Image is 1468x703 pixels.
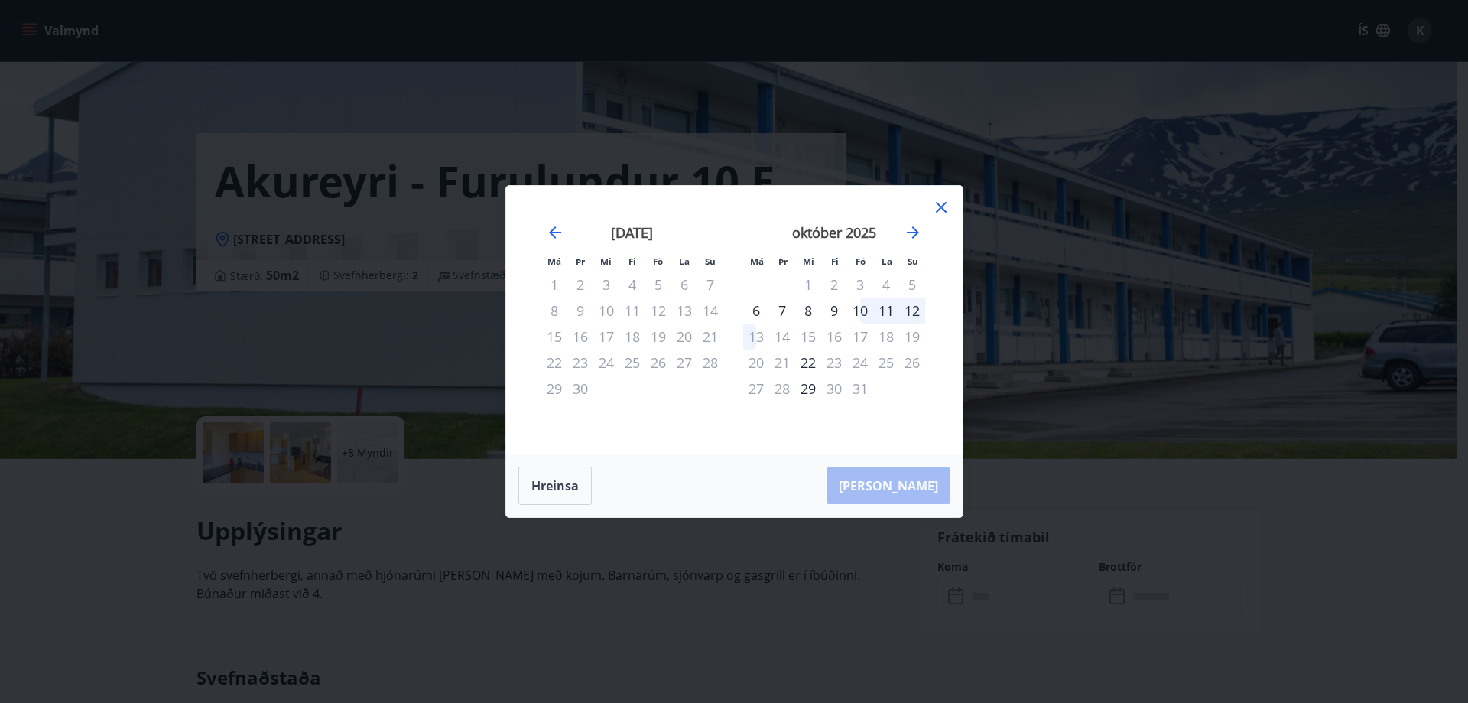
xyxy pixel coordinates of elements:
td: Not available. þriðjudagur, 9. september 2025 [567,298,593,324]
small: Fi [628,255,636,267]
small: Su [705,255,716,267]
td: Not available. laugardagur, 13. september 2025 [671,298,697,324]
small: Þr [778,255,788,267]
div: 12 [899,298,925,324]
td: Not available. fimmtudagur, 4. september 2025 [619,272,645,298]
td: Not available. mánudagur, 15. september 2025 [541,324,567,350]
td: Not available. laugardagur, 6. september 2025 [671,272,697,298]
button: Hreinsa [518,467,592,505]
td: Not available. mánudagur, 1. september 2025 [541,272,567,298]
td: Not available. laugardagur, 27. september 2025 [671,350,697,376]
td: Not available. sunnudagur, 28. september 2025 [697,350,723,376]
div: Aðeins útritun í boði [821,376,847,402]
td: Not available. mánudagur, 22. september 2025 [541,350,567,376]
small: Fö [856,255,866,267]
td: mánudagur, 6. október 2025 [743,298,769,324]
div: 10 [847,298,873,324]
td: Not available. laugardagur, 4. október 2025 [873,272,899,298]
td: Not available. laugardagur, 25. október 2025 [873,350,899,376]
div: 9 [821,298,847,324]
small: Þr [576,255,585,267]
td: Not available. þriðjudagur, 28. október 2025 [769,376,795,402]
div: Aðeins innritun í boði [795,376,821,402]
td: Not available. fimmtudagur, 18. september 2025 [619,324,645,350]
small: Mi [600,255,612,267]
div: 8 [795,298,821,324]
td: Not available. laugardagur, 18. október 2025 [873,324,899,350]
td: miðvikudagur, 22. október 2025 [795,350,821,376]
td: Not available. sunnudagur, 7. september 2025 [697,272,723,298]
td: Not available. miðvikudagur, 17. september 2025 [593,324,619,350]
td: miðvikudagur, 29. október 2025 [795,376,821,402]
div: 11 [873,298,899,324]
td: Not available. þriðjudagur, 23. september 2025 [567,350,593,376]
div: Aðeins útritun í boði [821,350,847,376]
td: Not available. miðvikudagur, 1. október 2025 [795,272,821,298]
small: Fi [831,255,839,267]
td: Not available. föstudagur, 24. október 2025 [847,350,873,376]
div: Aðeins útritun í boði [743,324,769,350]
td: fimmtudagur, 9. október 2025 [821,298,847,324]
small: Má [750,255,764,267]
td: Not available. miðvikudagur, 10. september 2025 [593,298,619,324]
strong: [DATE] [611,223,653,242]
td: Not available. laugardagur, 20. september 2025 [671,324,697,350]
small: La [882,255,892,267]
small: Má [547,255,561,267]
td: föstudagur, 10. október 2025 [847,298,873,324]
small: Mi [803,255,814,267]
td: Not available. fimmtudagur, 11. september 2025 [619,298,645,324]
td: Not available. fimmtudagur, 16. október 2025 [821,324,847,350]
td: Not available. mánudagur, 8. september 2025 [541,298,567,324]
small: La [679,255,690,267]
td: sunnudagur, 12. október 2025 [899,298,925,324]
div: Calendar [525,204,944,435]
div: 7 [769,298,795,324]
td: Not available. fimmtudagur, 23. október 2025 [821,350,847,376]
td: Not available. föstudagur, 17. október 2025 [847,324,873,350]
td: Not available. þriðjudagur, 30. september 2025 [567,376,593,402]
div: Move forward to switch to the next month. [904,223,922,242]
div: Move backward to switch to the previous month. [546,223,564,242]
td: Not available. sunnudagur, 21. september 2025 [697,324,723,350]
td: þriðjudagur, 7. október 2025 [769,298,795,324]
td: laugardagur, 11. október 2025 [873,298,899,324]
td: Not available. föstudagur, 19. september 2025 [645,324,671,350]
td: Not available. sunnudagur, 19. október 2025 [899,324,925,350]
td: miðvikudagur, 8. október 2025 [795,298,821,324]
div: Aðeins innritun í boði [743,298,769,324]
small: Su [908,255,918,267]
td: Not available. fimmtudagur, 25. september 2025 [619,350,645,376]
td: Not available. þriðjudagur, 21. október 2025 [769,350,795,376]
td: Not available. mánudagur, 13. október 2025 [743,324,769,350]
td: Not available. sunnudagur, 26. október 2025 [899,350,925,376]
td: Not available. mánudagur, 29. september 2025 [541,376,567,402]
td: Not available. föstudagur, 5. september 2025 [645,272,671,298]
td: Not available. föstudagur, 12. september 2025 [645,298,671,324]
td: Not available. miðvikudagur, 15. október 2025 [795,324,821,350]
td: Not available. sunnudagur, 14. september 2025 [697,298,723,324]
td: Not available. mánudagur, 20. október 2025 [743,350,769,376]
td: Not available. sunnudagur, 5. október 2025 [899,272,925,298]
td: Not available. föstudagur, 3. október 2025 [847,272,873,298]
div: Aðeins innritun í boði [795,350,821,376]
td: Not available. fimmtudagur, 30. október 2025 [821,376,847,402]
td: Not available. mánudagur, 27. október 2025 [743,376,769,402]
td: Not available. föstudagur, 26. september 2025 [645,350,671,376]
td: Not available. miðvikudagur, 3. september 2025 [593,272,619,298]
td: Not available. þriðjudagur, 2. september 2025 [567,272,593,298]
small: Fö [653,255,663,267]
td: Not available. þriðjudagur, 16. september 2025 [567,324,593,350]
td: Not available. miðvikudagur, 24. september 2025 [593,350,619,376]
td: Not available. föstudagur, 31. október 2025 [847,376,873,402]
strong: október 2025 [792,223,876,242]
td: Not available. fimmtudagur, 2. október 2025 [821,272,847,298]
td: Not available. þriðjudagur, 14. október 2025 [769,324,795,350]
